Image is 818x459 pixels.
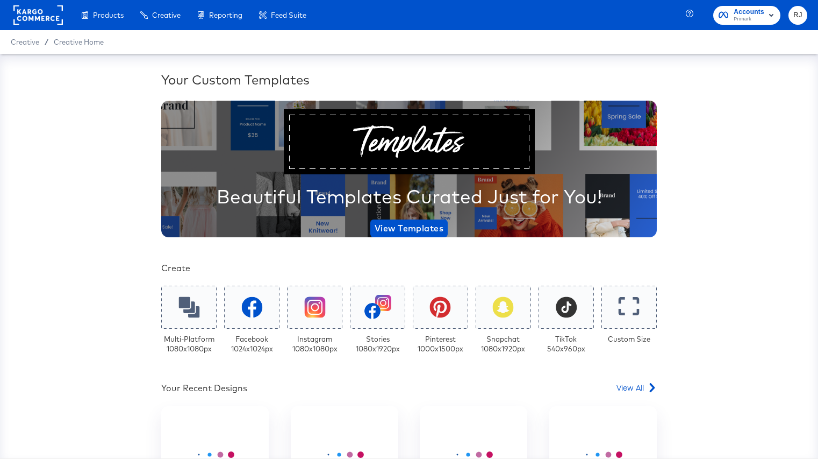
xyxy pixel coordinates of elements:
div: Your Recent Designs [161,382,247,394]
div: Stories 1080 x 1920 px [356,334,400,354]
div: TikTok 540 x 960 px [547,334,585,354]
span: / [39,38,54,46]
div: Snapchat 1080 x 1920 px [481,334,525,354]
button: View Templates [370,220,448,237]
button: RJ [788,6,807,25]
span: View All [616,382,644,393]
span: Products [93,11,124,19]
div: Pinterest 1000 x 1500 px [418,334,463,354]
div: Facebook 1024 x 1024 px [231,334,273,354]
div: Beautiful Templates Curated Just for You! [217,183,602,210]
span: Feed Suite [271,11,306,19]
button: AccountsPrimark [713,6,780,25]
div: Multi-Platform 1080 x 1080 px [164,334,214,354]
div: Your Custom Templates [161,70,657,89]
a: View All [616,382,657,398]
span: Accounts [734,6,764,18]
a: Creative Home [54,38,104,46]
span: Reporting [209,11,242,19]
span: Creative [11,38,39,46]
div: Instagram 1080 x 1080 px [292,334,338,354]
div: Custom Size [608,334,650,344]
span: Primark [734,15,764,24]
div: Create [161,262,657,274]
span: View Templates [375,221,443,236]
span: RJ [793,9,803,22]
span: Creative [152,11,181,19]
